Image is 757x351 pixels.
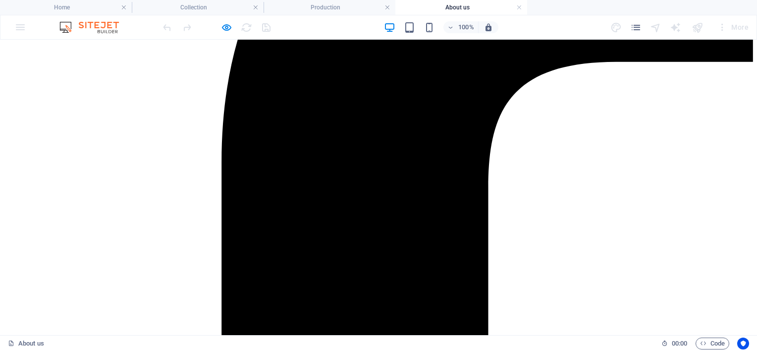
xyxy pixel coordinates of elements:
button: pages [630,21,642,33]
button: Code [696,338,729,350]
h6: 100% [458,21,474,33]
h4: Collection [132,2,264,13]
img: Editor Logo [57,21,131,33]
h6: Session time [661,338,688,350]
span: 00 00 [672,338,687,350]
button: Usercentrics [737,338,749,350]
a: Click to cancel selection. Double-click to open Pages [8,338,44,350]
i: On resize automatically adjust zoom level to fit chosen device. [484,23,493,32]
i: Pages (Ctrl+Alt+S) [630,22,642,33]
h4: About us [395,2,527,13]
span: Code [700,338,725,350]
button: 100% [443,21,479,33]
span: : [679,340,680,347]
h4: Production [264,2,395,13]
